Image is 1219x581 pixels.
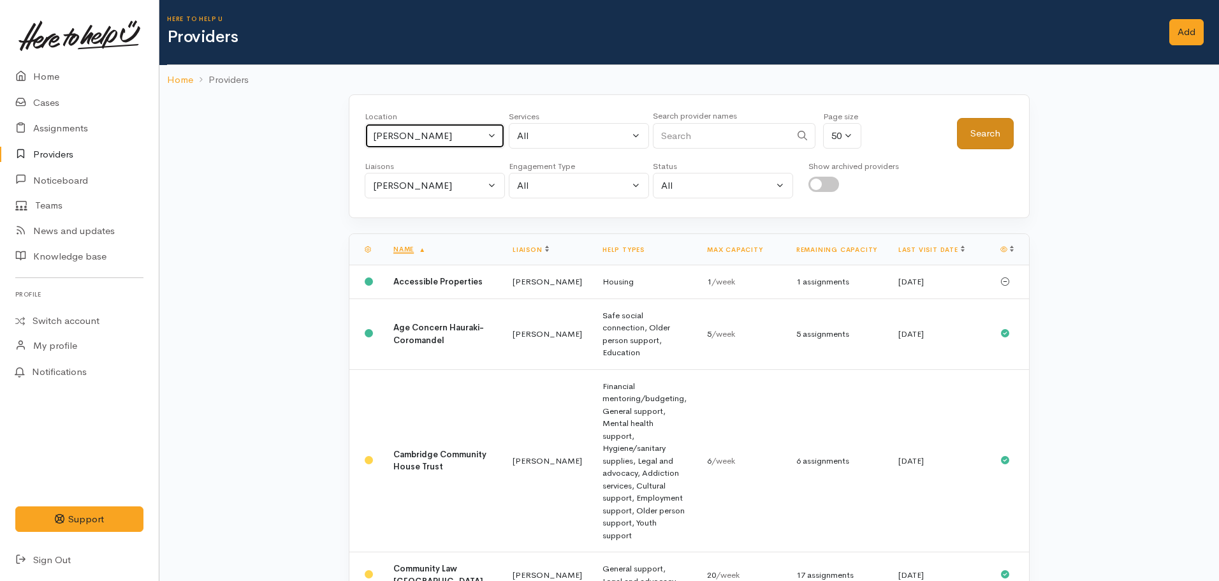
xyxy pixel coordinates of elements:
a: Name [393,245,426,253]
td: [DATE] [888,265,990,299]
input: Search [653,123,791,149]
div: 1 [707,276,776,288]
td: Financial mentoring/budgeting, General support, Mental health support, Hygiene/sanitary supplies,... [592,369,697,552]
div: 6 assignments [796,455,878,467]
small: Search provider names [653,110,737,121]
li: Providers [193,73,249,87]
td: Housing [592,265,697,299]
a: Remaining capacity [796,246,877,254]
div: Location [365,110,505,123]
div: Services [509,110,649,123]
button: All [653,173,793,199]
div: 5 [707,328,776,341]
span: /week [712,455,735,466]
a: Home [167,73,193,87]
span: /week [712,328,735,339]
a: Help types [602,246,645,254]
div: Engagement Type [509,160,649,173]
button: Support [15,506,143,533]
h1: Providers [167,28,1154,47]
button: Nicole Rusk [365,173,505,199]
button: All [509,173,649,199]
b: Cambridge Community House Trust [393,449,486,473]
td: [PERSON_NAME] [502,265,592,299]
td: [PERSON_NAME] [502,369,592,552]
div: 1 assignments [796,276,878,288]
div: Page size [823,110,861,123]
div: Show archived providers [808,160,899,173]
div: Liaisons [365,160,505,173]
span: /week [712,276,735,287]
b: Age Concern Hauraki-Coromandel [393,322,484,346]
div: 50 [831,129,842,143]
div: [PERSON_NAME] [373,179,485,193]
div: [PERSON_NAME] [373,129,485,143]
div: 6 [707,455,776,467]
button: 50 [823,123,861,149]
td: Safe social connection, Older person support, Education [592,298,697,369]
button: Hamilton [365,123,505,149]
div: All [661,179,773,193]
a: Add [1169,19,1204,45]
div: All [517,179,629,193]
h6: Here to help u [167,15,1154,22]
a: Max capacity [707,246,763,254]
button: Search [957,118,1014,149]
a: Liaison [513,246,549,254]
span: /week [716,570,740,580]
div: All [517,129,629,143]
h6: Profile [15,286,143,303]
b: Accessible Properties [393,276,483,287]
nav: breadcrumb [159,65,1219,95]
td: [DATE] [888,369,990,552]
td: [PERSON_NAME] [502,298,592,369]
div: 5 assignments [796,328,878,341]
div: Status [653,160,793,173]
a: Last visit date [898,246,965,254]
button: All [509,123,649,149]
td: [DATE] [888,298,990,369]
